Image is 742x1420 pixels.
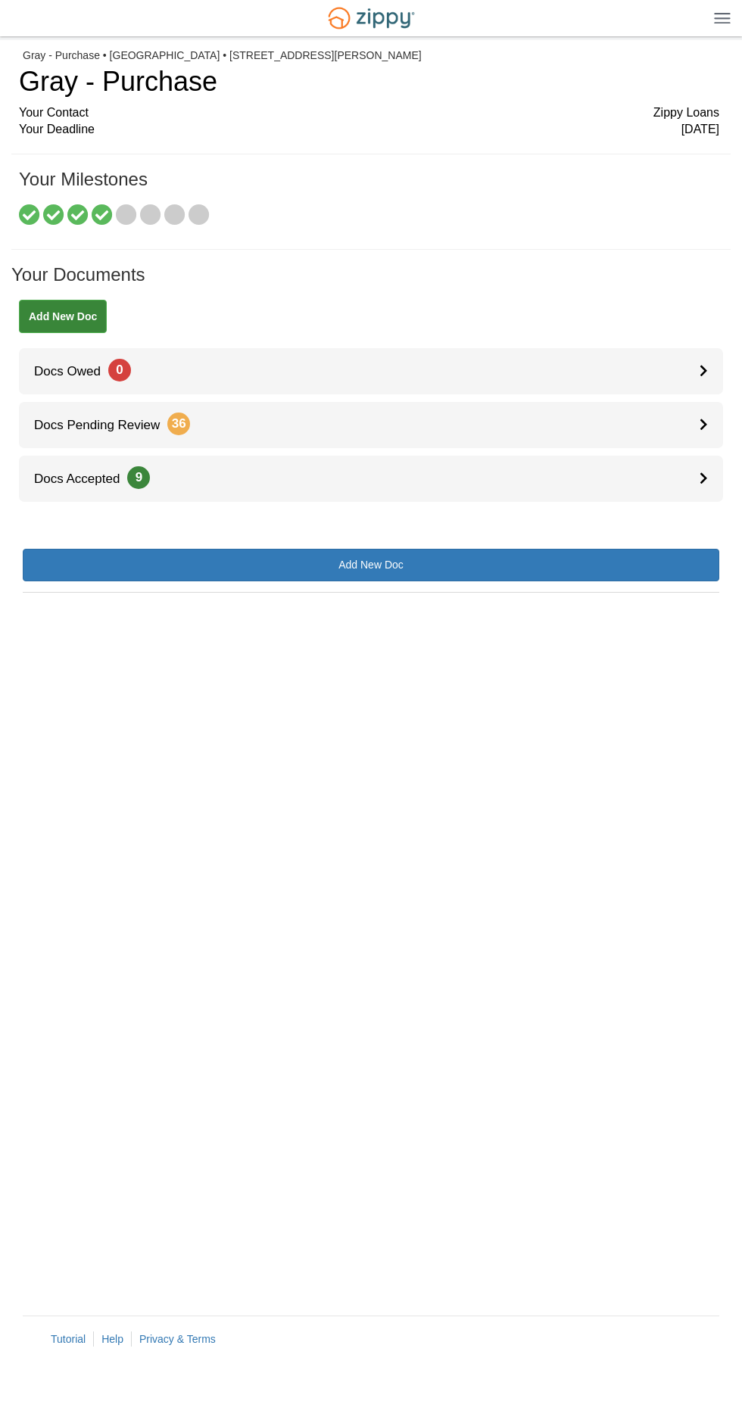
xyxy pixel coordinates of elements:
[19,348,723,394] a: Docs Owed0
[108,359,131,381] span: 0
[19,104,719,122] div: Your Contact
[167,413,190,435] span: 36
[139,1333,216,1345] a: Privacy & Terms
[23,49,719,62] div: Gray - Purchase • [GEOGRAPHIC_DATA] • [STREET_ADDRESS][PERSON_NAME]
[714,12,731,23] img: Mobile Dropdown Menu
[19,418,190,432] span: Docs Pending Review
[11,265,731,300] h1: Your Documents
[19,472,150,486] span: Docs Accepted
[681,121,719,139] span: [DATE]
[101,1333,123,1345] a: Help
[19,402,723,448] a: Docs Pending Review36
[127,466,150,489] span: 9
[19,121,719,139] div: Your Deadline
[19,170,719,204] h1: Your Milestones
[23,549,719,581] a: Add New Doc
[19,456,723,502] a: Docs Accepted9
[19,67,719,97] h1: Gray - Purchase
[19,300,107,333] a: Add New Doc
[653,104,719,122] span: Zippy Loans
[19,364,131,378] span: Docs Owed
[51,1333,86,1345] a: Tutorial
